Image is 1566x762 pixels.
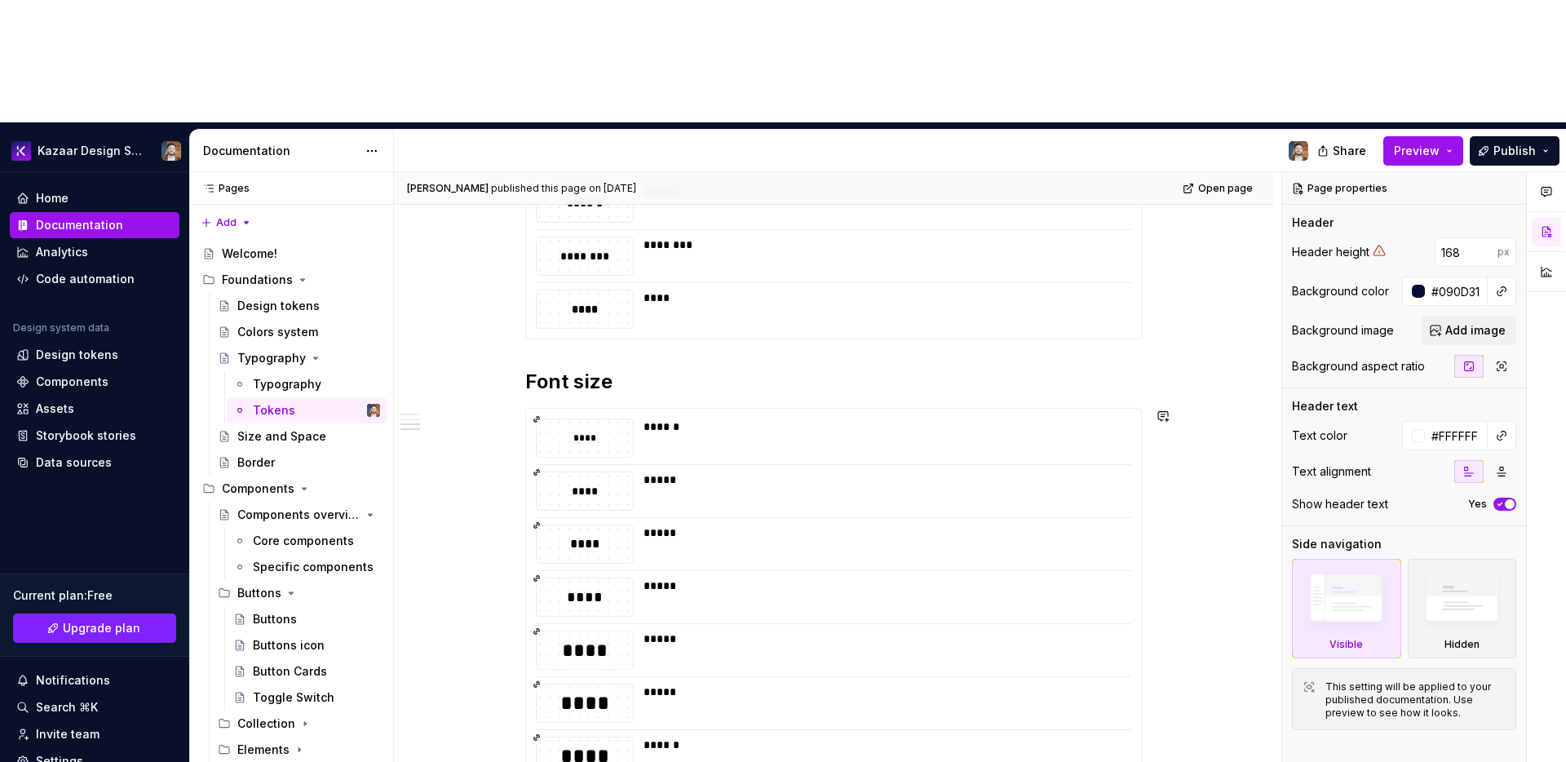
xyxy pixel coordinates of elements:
a: Buttons [227,606,387,632]
div: Notifications [36,672,110,689]
div: Collection [211,711,387,737]
input: Auto [1425,421,1488,450]
button: Add image [1422,316,1516,345]
div: Side navigation [1292,536,1382,552]
div: Foundations [196,267,387,293]
div: Size and Space [237,428,326,445]
a: Documentation [10,212,179,238]
img: Frederic [161,141,181,161]
div: This setting will be applied to your published documentation. Use preview to see how it looks. [1325,680,1506,720]
a: Typography [211,345,387,371]
button: Preview [1383,136,1463,166]
div: Border [237,454,275,471]
a: Invite team [10,721,179,747]
span: Open page [1198,182,1253,195]
a: Size and Space [211,423,387,450]
a: Design tokens [211,293,387,319]
div: Foundations [222,272,293,288]
button: Share [1309,136,1377,166]
button: Search ⌘K [10,694,179,720]
div: Components [36,374,108,390]
div: Elements [237,742,290,758]
img: Frederic [367,404,380,417]
div: Documentation [36,217,123,233]
h2: Font size [525,369,1142,395]
a: Home [10,185,179,211]
a: Specific components [227,554,387,580]
div: Design tokens [237,298,320,314]
span: Add image [1445,322,1506,339]
a: Analytics [10,239,179,265]
a: Data sources [10,450,179,476]
div: Visible [1329,638,1363,651]
div: published this page on [DATE] [491,182,636,195]
button: Add [196,211,257,234]
div: Components [196,476,387,502]
div: Button Cards [253,663,327,680]
a: Buttons icon [227,632,387,658]
input: Auto [1425,277,1488,306]
span: Share [1333,143,1366,159]
div: Header text [1292,398,1358,414]
span: Upgrade plan [63,620,140,636]
input: Auto [1435,237,1497,267]
div: Home [36,190,69,206]
div: Colors system [237,324,318,340]
a: Storybook stories [10,423,179,449]
div: Buttons [253,611,297,627]
div: Specific components [253,559,374,575]
a: Button Cards [227,658,387,684]
img: 430d0a0e-ca13-4282-b224-6b37fab85464.png [11,141,31,161]
div: Code automation [36,271,135,287]
div: Documentation [203,143,357,159]
div: Show header text [1292,496,1388,512]
div: Data sources [36,454,112,471]
div: Buttons [237,585,281,601]
div: Buttons [211,580,387,606]
div: Storybook stories [36,428,136,444]
label: Yes [1468,498,1487,511]
div: Typography [253,376,321,392]
div: Background image [1292,322,1394,339]
div: Background aspect ratio [1292,358,1425,374]
div: Assets [36,401,74,417]
div: Hidden [1408,559,1517,658]
div: Invite team [36,726,100,742]
a: Typography [227,371,387,397]
div: Core components [253,533,354,549]
div: Header [1292,215,1334,231]
div: Toggle Switch [253,689,334,706]
div: Text alignment [1292,463,1371,480]
div: Current plan : Free [13,587,176,604]
div: Design tokens [36,347,118,363]
div: Pages [196,182,250,195]
a: TokensFrederic [227,397,387,423]
div: Typography [237,350,306,366]
span: Preview [1394,143,1440,159]
div: Components [222,481,294,497]
button: Kazaar Design SystemFrederic [3,133,186,168]
p: px [1497,246,1510,259]
div: Tokens [253,402,295,419]
a: Open page [1178,177,1260,200]
div: Design system data [13,321,109,334]
div: Kazaar Design System [38,143,142,159]
a: Border [211,450,387,476]
div: Analytics [36,244,88,260]
a: Assets [10,396,179,422]
a: Core components [227,528,387,554]
button: Notifications [10,667,179,693]
span: Add [216,216,237,229]
div: Visible [1292,559,1401,658]
div: Header height [1292,244,1369,260]
a: Upgrade plan [13,614,176,643]
a: Code automation [10,266,179,292]
img: Frederic [1289,141,1308,161]
a: Colors system [211,319,387,345]
a: Welcome! [196,241,387,267]
div: Welcome! [222,246,277,262]
a: Toggle Switch [227,684,387,711]
span: Publish [1493,143,1536,159]
div: Text color [1292,428,1347,444]
div: Hidden [1444,638,1480,651]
